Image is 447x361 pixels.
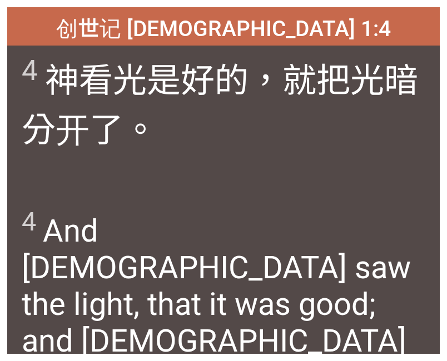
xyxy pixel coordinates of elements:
sup: 4 [22,54,38,87]
span: 创世记 [DEMOGRAPHIC_DATA] 1:4 [56,11,391,44]
sup: 4 [22,207,36,237]
wh216: 暗 [22,61,418,150]
wh2822: 分开了 [22,110,157,150]
wh216: 是好的 [22,61,418,150]
wh914: 。 [123,110,157,150]
span: 神 [22,53,425,153]
wh7220: 光 [22,61,418,150]
wh430: 看 [22,61,418,150]
wh2896: ，就把光 [22,61,418,150]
